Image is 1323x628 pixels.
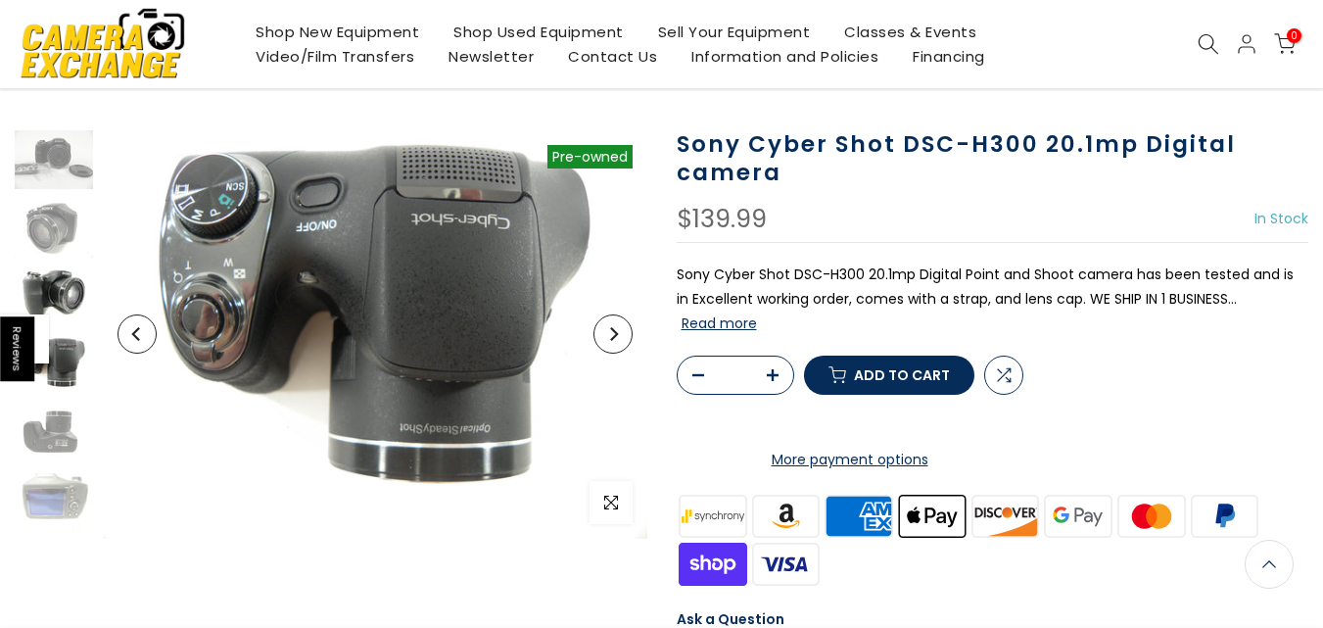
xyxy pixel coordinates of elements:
[551,44,675,69] a: Contact Us
[677,207,767,232] div: $139.99
[15,405,93,463] img: Sony Cyber Shot DSC-H300 20.1mp Digital camera Digital Cameras - Digital Point and Shoot Cameras ...
[437,20,641,44] a: Shop Used Equipment
[749,492,823,540] img: amazon payments
[827,20,994,44] a: Classes & Events
[239,20,437,44] a: Shop New Equipment
[677,448,1023,472] a: More payment options
[749,540,823,588] img: visa
[640,20,827,44] a: Sell Your Equipment
[1042,492,1115,540] img: google pay
[15,267,93,326] img: Sony Cyber Shot DSC-H300 20.1mp Digital camera Digital Cameras - Digital Point and Shoot Cameras ...
[15,130,93,189] img: Sony Cyber Shot DSC-H300 20.1mp Digital camera Digital Cameras - Digital Point and Shoot Cameras ...
[15,199,93,258] img: Sony Cyber Shot DSC-H300 20.1mp Digital camera Digital Cameras - Digital Point and Shoot Cameras ...
[1287,28,1301,43] span: 0
[677,540,750,588] img: shopify pay
[1245,540,1294,589] a: Back to the top
[1188,492,1261,540] img: paypal
[682,314,757,332] button: Read more
[677,492,750,540] img: synchrony
[677,130,1309,187] h1: Sony Cyber Shot DSC-H300 20.1mp Digital camera
[823,492,896,540] img: american express
[896,44,1003,69] a: Financing
[118,314,157,354] button: Previous
[239,44,432,69] a: Video/Film Transfers
[677,263,1309,337] p: Sony Cyber Shot DSC-H300 20.1mp Digital Point and Shoot camera has been tested and is in Excellen...
[1274,33,1296,55] a: 0
[969,492,1042,540] img: discover
[854,368,950,382] span: Add to cart
[103,130,647,539] img: Sony Cyber Shot DSC-H300 20.1mp Digital camera Digital Cameras - Digital Point and Shoot Cameras ...
[895,492,969,540] img: apple pay
[432,44,551,69] a: Newsletter
[15,473,93,532] img: Sony Cyber Shot DSC-H300 20.1mp Digital camera Digital Cameras - Digital Point and Shoot Cameras ...
[15,336,93,395] img: Sony Cyber Shot DSC-H300 20.1mp Digital camera Digital Cameras - Digital Point and Shoot Cameras ...
[1254,209,1308,228] span: In Stock
[675,44,896,69] a: Information and Policies
[804,356,974,395] button: Add to cart
[593,314,633,354] button: Next
[1114,492,1188,540] img: master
